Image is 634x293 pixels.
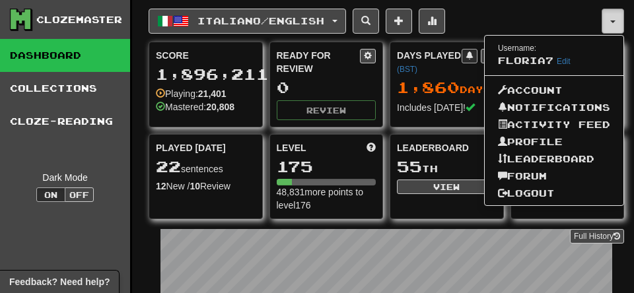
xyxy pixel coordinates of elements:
small: Username: [498,44,536,53]
a: Activity Feed [485,116,623,133]
a: Leaderboard [485,150,623,168]
a: Notifications [485,99,623,116]
span: Floria7 [498,55,553,66]
a: Account [485,82,623,99]
a: Profile [485,133,623,150]
span: Open feedback widget [9,275,110,288]
a: Forum [485,168,623,185]
a: Edit [557,57,571,66]
a: Logout [485,185,623,202]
